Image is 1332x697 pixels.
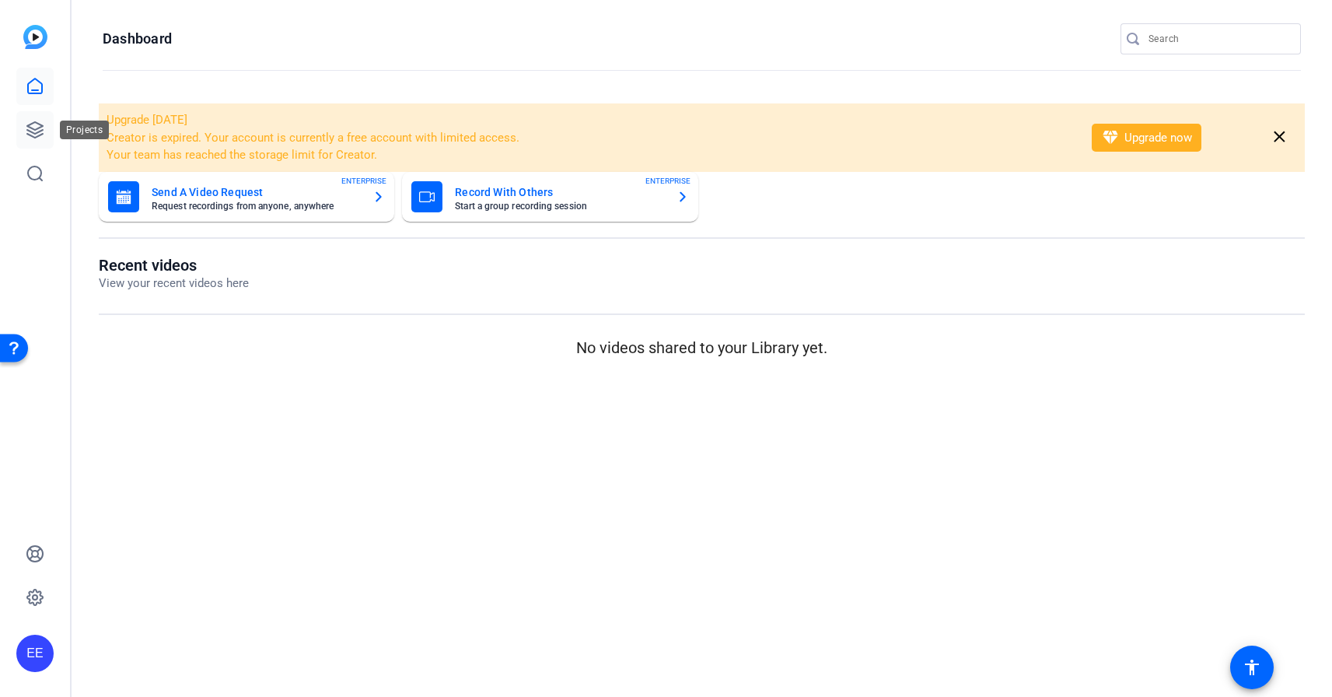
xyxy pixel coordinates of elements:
[99,172,394,222] button: Send A Video RequestRequest recordings from anyone, anywhereENTERPRISE
[99,336,1305,359] p: No videos shared to your Library yet.
[60,121,109,139] div: Projects
[1101,128,1120,147] mat-icon: diamond
[402,172,697,222] button: Record With OthersStart a group recording sessionENTERPRISE
[1270,128,1289,147] mat-icon: close
[23,25,47,49] img: blue-gradient.svg
[152,183,360,201] mat-card-title: Send A Video Request
[99,256,249,275] h1: Recent videos
[455,183,663,201] mat-card-title: Record With Others
[1148,30,1288,48] input: Search
[99,275,249,292] p: View your recent videos here
[645,175,690,187] span: ENTERPRISE
[103,30,172,48] h1: Dashboard
[341,175,386,187] span: ENTERPRISE
[152,201,360,211] mat-card-subtitle: Request recordings from anyone, anywhere
[1243,658,1261,677] mat-icon: accessibility
[16,635,54,672] div: EE
[1092,124,1201,152] button: Upgrade now
[455,201,663,211] mat-card-subtitle: Start a group recording session
[107,146,1072,164] li: Your team has reached the storage limit for Creator.
[107,129,1072,147] li: Creator is expired. Your account is currently a free account with limited access.
[107,113,187,127] span: Upgrade [DATE]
